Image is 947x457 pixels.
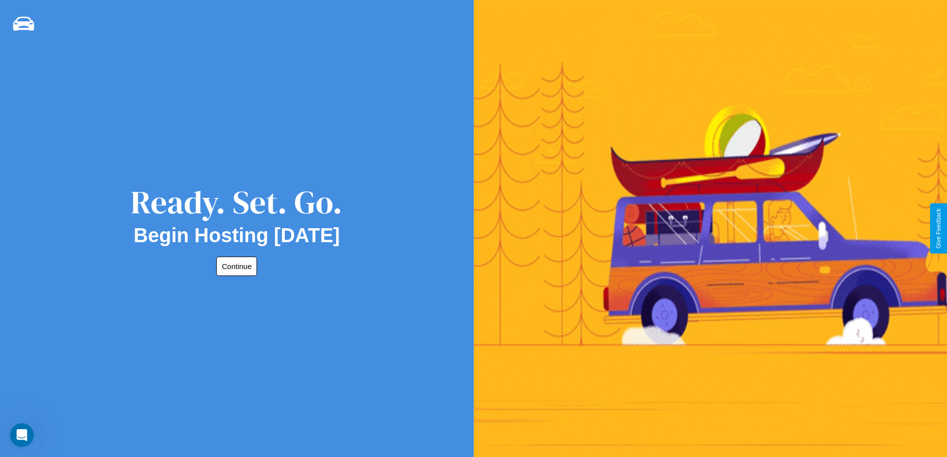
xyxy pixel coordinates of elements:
div: Give Feedback [935,208,942,249]
button: Continue [216,257,257,276]
h2: Begin Hosting [DATE] [134,224,340,247]
div: Ready. Set. Go. [131,180,343,224]
iframe: Intercom live chat [10,423,34,447]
